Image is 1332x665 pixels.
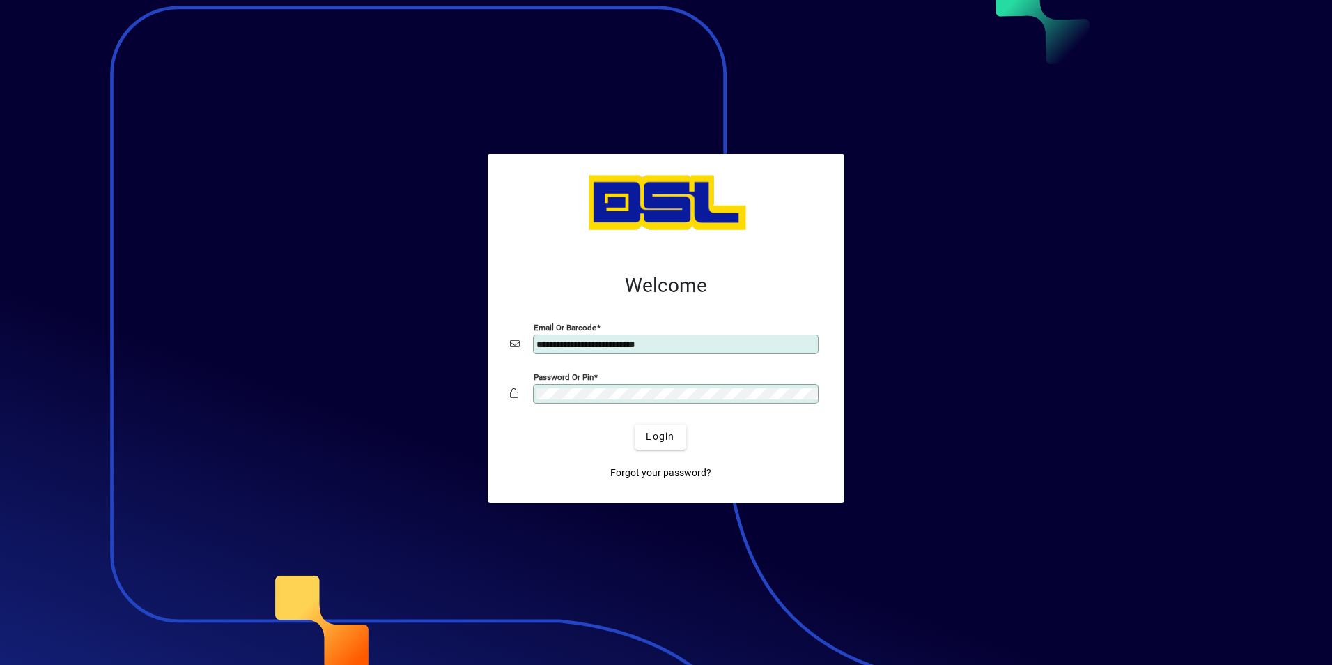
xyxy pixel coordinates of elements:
[534,372,594,381] mat-label: Password or Pin
[610,466,711,480] span: Forgot your password?
[534,322,596,332] mat-label: Email or Barcode
[635,425,686,450] button: Login
[510,274,822,298] h2: Welcome
[605,461,717,486] a: Forgot your password?
[646,429,674,444] span: Login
